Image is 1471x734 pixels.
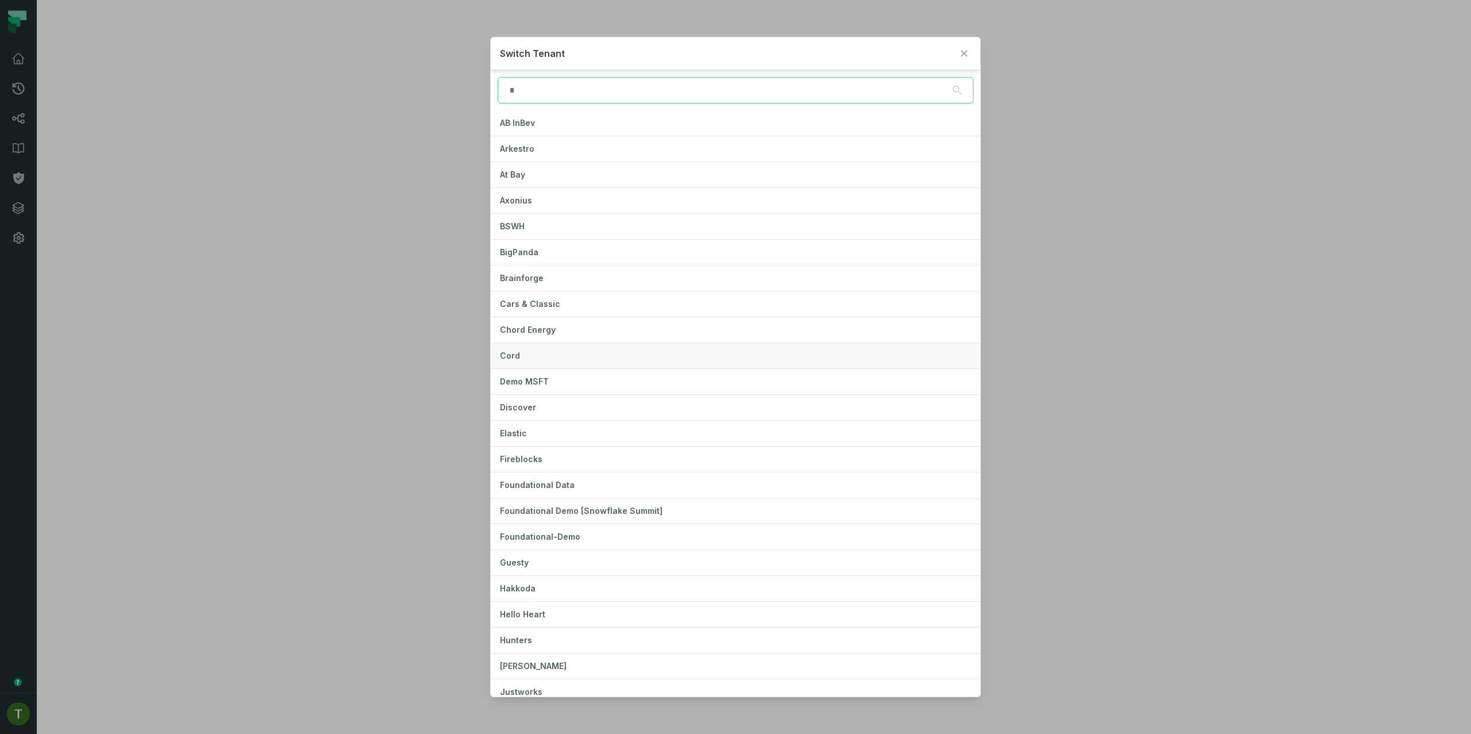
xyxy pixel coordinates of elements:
button: Cord [491,343,980,368]
span: Demo MSFT [500,376,549,386]
span: AB InBev [500,118,535,128]
button: Justworks [491,679,980,705]
span: Hello Heart [500,609,545,619]
span: Foundational-Demo [500,532,580,541]
button: AB InBev [491,110,980,136]
button: Elastic [491,421,980,446]
button: Cars & Classic [491,291,980,317]
span: Discover [500,402,536,412]
button: Close [957,47,971,60]
button: Discover [491,395,980,420]
span: Axonius [500,195,532,205]
span: At Bay [500,170,525,179]
span: Hunters [500,635,532,645]
span: Justworks [500,687,542,697]
span: Foundational Data [500,480,575,490]
span: Guesty [500,558,529,567]
button: Foundational Demo [Snowflake Summit] [491,498,980,524]
button: BSWH [491,214,980,239]
button: Fireblocks [491,447,980,472]
button: Foundational-Demo [491,524,980,549]
span: Foundational Demo [Snowflake Summit] [500,506,663,516]
span: BSWH [500,221,525,231]
button: Hello Heart [491,602,980,627]
button: Brainforge [491,266,980,291]
span: Arkestro [500,144,534,153]
span: Elastic [500,428,527,438]
button: [PERSON_NAME] [491,654,980,679]
span: Chord Energy [500,325,556,335]
span: Cars & Classic [500,299,560,309]
button: Hakkoda [491,576,980,601]
span: BigPanda [500,247,538,257]
span: [PERSON_NAME] [500,661,567,671]
span: Fireblocks [500,454,542,464]
button: Demo MSFT [491,369,980,394]
h2: Switch Tenant [500,47,952,60]
span: Brainforge [500,273,544,283]
button: Guesty [491,550,980,575]
span: Cord [500,351,520,360]
button: Foundational Data [491,472,980,498]
button: Arkestro [491,136,980,162]
button: Hunters [491,628,980,653]
button: Chord Energy [491,317,980,343]
button: Axonius [491,188,980,213]
span: Hakkoda [500,583,536,593]
button: At Bay [491,162,980,187]
button: BigPanda [491,240,980,265]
